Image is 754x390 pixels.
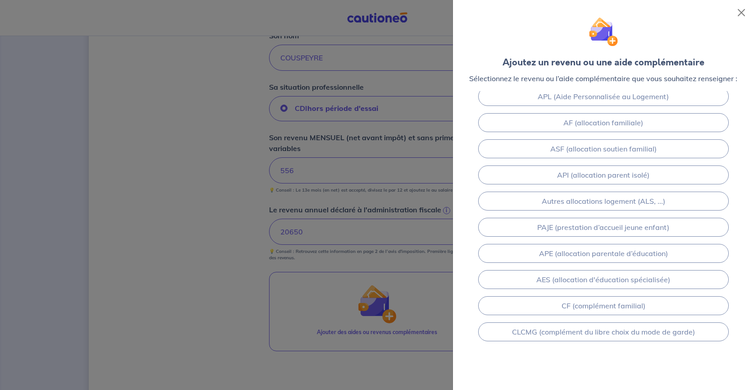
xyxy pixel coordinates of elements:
[478,270,729,289] a: AES (allocation d'éducation spécialisée)
[734,5,749,20] button: Close
[478,192,729,211] a: Autres allocations logement (ALS, ...)
[589,17,618,46] img: illu_wallet.svg
[478,87,729,106] a: APL (Aide Personnalisée au Logement)
[478,218,729,237] a: PAJE (prestation d’accueil jeune enfant)
[478,113,729,132] a: AF (allocation familiale)
[478,139,729,158] a: ASF (allocation soutien familial)
[478,322,729,341] a: CLCMG (complément du libre choix du mode de garde)
[503,56,704,69] div: Ajoutez un revenu ou une aide complémentaire
[478,165,729,184] a: API (allocation parent isolé)
[478,296,729,315] a: CF (complément familial)
[478,244,729,263] a: APE (allocation parentale d’éducation)
[469,73,737,84] p: Sélectionnez le revenu ou l’aide complémentaire que vous souhaitez renseigner :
